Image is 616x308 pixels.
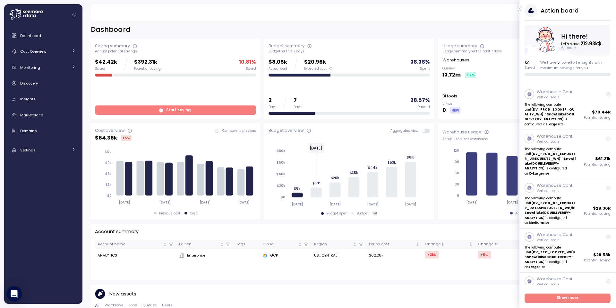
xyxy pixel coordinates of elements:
[20,65,40,70] span: Monitoring
[269,58,287,67] p: $8.05k
[454,149,459,153] tspan: 120
[519,86,616,130] a: Warehouse Conf.Vertical scaleThe following compute unit(DV_PROD_LOOKER_QUALITY_WH)inSnowflake(DOU...
[478,241,522,247] div: Change %
[442,106,446,115] p: 0
[529,171,543,176] strong: X-Large
[455,182,459,186] tspan: 30
[548,122,558,126] strong: Large
[7,77,80,90] a: Discovery
[525,152,576,161] strong: (DV_PROD_DE_EXPORTER_UIREQUESTS_WH)
[269,127,304,134] div: Budget overview
[468,242,473,247] div: Not sorted
[357,211,377,216] div: Budget limit
[525,157,576,166] strong: Snowflake
[109,290,136,298] p: New assets
[7,93,80,106] a: Insights
[163,242,167,247] div: Not sorted
[540,60,611,70] div: We have low effort insights with maximum savings for you
[95,134,117,142] p: $ 64.36k
[525,60,535,66] p: $ 0
[294,186,301,190] tspan: $8k
[541,6,578,14] h3: Action board
[7,109,80,122] a: Marketplace
[420,67,430,71] div: Spent
[425,251,439,258] div: +3k $
[537,238,573,242] p: Vertical scale
[260,240,312,249] th: CloudNot sorted
[525,112,574,121] strong: DOUBLEVERIFY-ANALYTICS
[281,195,285,199] tspan: $0
[277,149,285,153] tspan: $80k
[537,89,573,95] p: Warehouse Conf.
[7,144,80,157] a: Settings
[537,133,573,140] p: Warehouse Conf.
[304,67,327,71] span: Expected cost
[20,81,38,86] span: Discovery
[269,67,287,71] div: Actual cost
[515,211,535,216] div: Active users
[410,58,430,67] p: 38.38 %
[368,166,377,170] tspan: $44k
[537,189,573,193] p: Vertical scale
[366,249,423,262] td: $62.28k
[525,147,577,176] p: The following compute unit in ( ) is configured as size
[95,49,256,54] div: Annual potential savings
[98,241,162,247] div: Account name
[353,242,357,247] div: Not sorted
[529,265,539,269] strong: Large
[350,171,358,175] tspan: $35k
[312,240,366,249] th: RegionNot sorted
[478,251,491,258] div: +5 %
[475,240,530,249] th: Change %Not sorted
[423,240,476,249] th: Change $Not sorted
[594,252,611,258] p: $ 28.53k
[220,242,224,247] div: Not sorted
[329,202,341,206] tspan: [DATE]
[537,276,573,282] p: Warehouse Conf.
[418,105,430,109] div: Passed
[557,294,579,303] span: Show more
[222,129,256,133] p: Compare to previous
[525,66,535,70] p: Saved
[246,67,256,71] div: Saved
[20,128,37,133] span: Domains
[269,49,430,54] div: Budget for this 7 days
[105,150,112,154] tspan: $12k
[465,72,476,78] div: +17 %
[525,161,559,170] strong: DOUBLEVERIFY-ANALYTICS
[405,202,416,206] tspan: [DATE]
[277,160,285,165] tspan: $60k
[119,200,130,204] tspan: [DATE]
[128,303,137,307] span: Jobs
[105,172,112,176] tspan: $6k
[442,102,460,106] p: Views
[525,255,573,264] strong: DOUBLEVERIFY-ANALYTICS
[91,25,131,34] h2: Dashboard
[525,211,571,220] strong: DOUBLEVERIFY-ANALYTICS
[593,205,611,212] p: $ 29.36k
[262,241,297,247] div: Cloud
[166,106,191,114] span: Start saving
[525,102,577,127] p: The following compute unit in ( ) is configured as size
[7,124,80,137] a: Domains
[519,229,616,273] a: Warehouse Conf.Vertical scaleThe following compute unit(DV_STG_LOOKER_WH)inSnowflake(DOUBLEVERIFY...
[525,211,543,215] strong: Snowflake
[236,241,257,247] div: Tags
[442,66,476,71] p: Queries
[95,249,176,262] td: ANALYTICS
[584,162,611,167] p: Potential saving
[239,58,256,67] p: 10.81 %
[407,155,414,159] tspan: $61k
[262,253,309,258] div: GCP
[7,61,80,74] a: Monitoring
[20,33,41,38] span: Dashboard
[269,105,277,109] div: Days
[95,58,117,67] p: $42.42k
[294,96,302,105] p: 7
[331,176,339,180] tspan: $26k
[159,211,180,216] div: Previous cost
[367,202,379,206] tspan: [DATE]
[592,109,611,115] p: $ 70.44k
[366,240,423,249] th: Period costNot sorted
[525,294,611,303] a: Show more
